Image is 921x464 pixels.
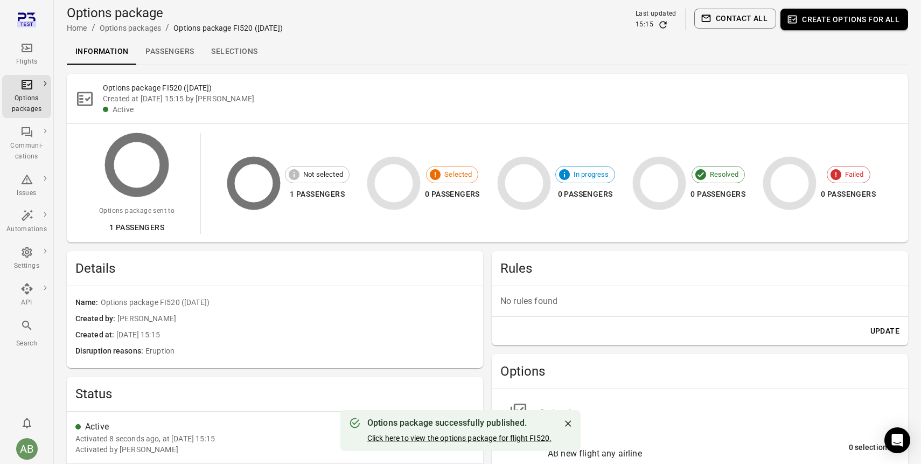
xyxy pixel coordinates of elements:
[636,9,676,19] div: Last updated
[16,412,38,434] button: Notifications
[866,321,904,341] button: Update
[101,297,475,309] span: Options package FI520 ([DATE])
[548,435,849,447] div: Plan A
[297,169,349,180] span: Not selected
[548,447,849,460] div: AB new flight any airline
[2,243,51,275] a: Settings
[6,57,47,67] div: Flights
[694,9,776,29] button: Contact all
[658,19,668,30] button: Refresh data
[203,39,266,65] a: Selections
[560,415,576,432] button: Close
[67,24,87,32] a: Home
[6,188,47,199] div: Issues
[568,169,615,180] span: In progress
[75,297,101,309] span: Name
[704,169,744,180] span: Resolved
[12,434,42,464] button: Aslaug Bjarnadottir
[67,39,908,65] div: Local navigation
[75,345,145,357] span: Disruption reasons
[2,122,51,165] a: Communi-cations
[99,206,175,217] div: Options package sent to
[113,104,899,115] div: Active
[99,221,175,234] div: 1 passengers
[2,170,51,202] a: Issues
[137,39,203,65] a: Passengers
[2,75,51,118] a: Options packages
[75,313,117,325] span: Created by
[849,442,891,454] div: 0 selections
[2,316,51,352] button: Search
[6,261,47,272] div: Settings
[67,22,283,34] nav: Breadcrumbs
[75,329,116,341] span: Created at
[67,39,137,65] a: Information
[6,297,47,308] div: API
[438,169,478,180] span: Selected
[367,417,552,430] div: Options package successfully published.
[173,23,283,33] div: Options package FI520 ([DATE])
[75,433,215,444] div: Activated 8 seconds ago, at [DATE] 15:15
[16,438,38,460] div: AB
[6,141,47,162] div: Communi-cations
[75,260,475,277] h2: Details
[116,329,475,341] span: [DATE] 15:15
[821,188,876,201] div: 0 passengers
[117,313,475,325] span: [PERSON_NAME]
[425,188,480,201] div: 0 passengers
[100,24,161,32] a: Options packages
[884,427,910,453] div: Open Intercom Messenger
[145,345,475,357] span: Eruption
[165,22,169,34] li: /
[75,444,178,455] div: Activated by [PERSON_NAME]
[2,206,51,238] a: Automations
[636,19,653,30] div: 15:15
[539,407,891,420] div: Option 1
[85,420,475,433] div: Active
[6,224,47,235] div: Automations
[2,279,51,311] a: API
[6,93,47,115] div: Options packages
[780,9,908,30] button: Create options for all
[500,260,899,277] h2: Rules
[367,434,552,442] a: Click here to view the options package for flight FI520.
[690,188,745,201] div: 0 passengers
[285,188,350,201] div: 1 passengers
[6,338,47,349] div: Search
[92,22,95,34] li: /
[103,82,899,93] h2: Options package FI520 ([DATE])
[500,295,899,308] p: No rules found
[103,93,899,104] div: Created at [DATE] 15:15 by [PERSON_NAME]
[75,385,475,403] h2: Status
[555,188,616,201] div: 0 passengers
[500,363,899,380] h2: Options
[2,38,51,71] a: Flights
[67,4,283,22] h1: Options package
[839,169,870,180] span: Failed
